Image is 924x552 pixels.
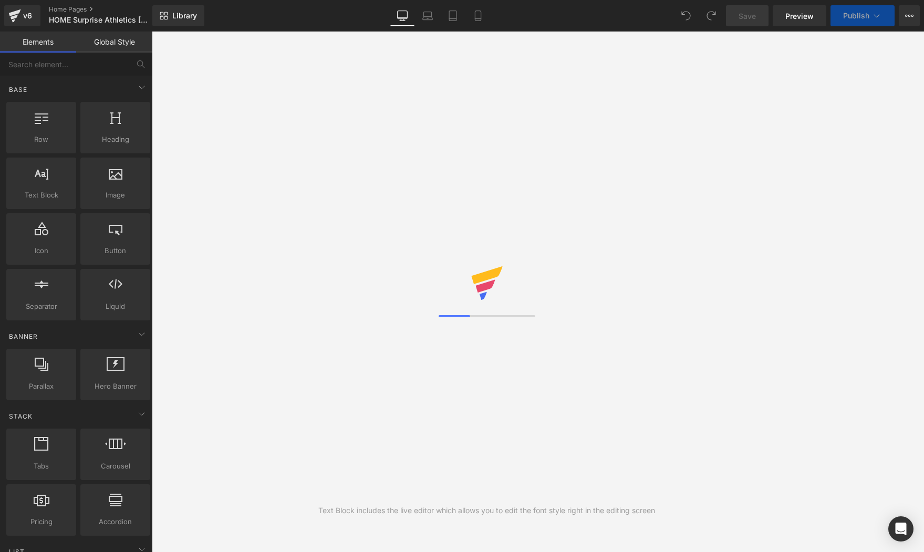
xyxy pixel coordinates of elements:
a: Desktop [390,5,415,26]
span: Parallax [9,381,73,392]
span: Library [172,11,197,20]
span: Separator [9,301,73,312]
span: Accordion [84,516,147,527]
button: Undo [676,5,697,26]
a: v6 [4,5,40,26]
span: Pricing [9,516,73,527]
span: Publish [843,12,869,20]
button: Redo [701,5,722,26]
a: Global Style [76,32,152,53]
span: Image [84,190,147,201]
span: Icon [9,245,73,256]
a: New Library [152,5,204,26]
span: Button [84,245,147,256]
div: v6 [21,9,34,23]
span: Preview [785,11,814,22]
span: Row [9,134,73,145]
a: Home Pages [49,5,170,14]
div: Text Block includes the live editor which allows you to edit the font style right in the editing ... [318,505,655,516]
span: Text Block [9,190,73,201]
span: Heading [84,134,147,145]
span: Banner [8,331,39,341]
button: More [899,5,920,26]
span: Save [739,11,756,22]
span: Stack [8,411,34,421]
a: Preview [773,5,826,26]
span: HOME Surprise Athletics [DATE] [49,16,150,24]
button: Publish [830,5,895,26]
span: Hero Banner [84,381,147,392]
a: Tablet [440,5,465,26]
a: Mobile [465,5,491,26]
div: Open Intercom Messenger [888,516,913,541]
span: Base [8,85,28,95]
span: Carousel [84,461,147,472]
span: Liquid [84,301,147,312]
span: Tabs [9,461,73,472]
a: Laptop [415,5,440,26]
